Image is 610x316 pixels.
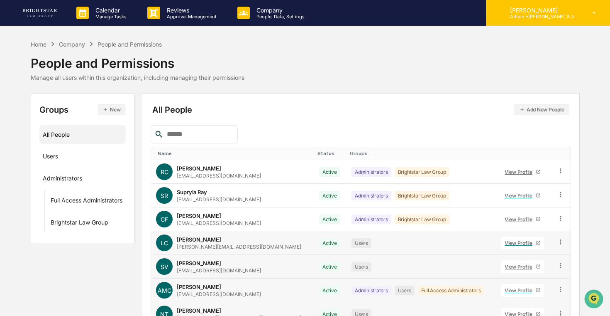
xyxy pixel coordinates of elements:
a: View Profile [501,284,544,297]
a: View Profile [501,165,544,178]
a: View Profile [501,189,544,202]
div: [EMAIL_ADDRESS][DOMAIN_NAME] [177,196,261,202]
div: [PERSON_NAME][EMAIL_ADDRESS][DOMAIN_NAME] [177,244,301,250]
div: Active [319,262,340,272]
div: [PERSON_NAME] [177,284,221,290]
div: Home [31,41,46,48]
div: [EMAIL_ADDRESS][DOMAIN_NAME] [177,267,261,274]
div: [EMAIL_ADDRESS][DOMAIN_NAME] [177,173,261,179]
div: View Profile [505,240,536,246]
a: View Profile [501,213,544,226]
p: Reviews [160,7,221,14]
div: [PERSON_NAME] [177,165,221,172]
div: Full Access Administrators [51,197,122,207]
div: 🗄️ [60,171,67,178]
div: We're available if you need us! [37,72,114,79]
div: Brightstar Law Group [395,167,449,177]
p: Company [250,7,309,14]
div: All People [152,104,569,115]
span: • [69,136,72,142]
div: Toggle SortBy [158,151,311,156]
span: [PERSON_NAME] [26,136,67,142]
a: View Profile [501,237,544,249]
div: Manage all users within this organization, including managing their permissions [31,74,244,81]
span: [PERSON_NAME] [26,113,67,120]
div: Active [319,167,340,177]
div: Toggle SortBy [499,151,548,156]
div: View Profile [505,193,536,199]
div: Active [319,191,340,200]
span: SR [161,192,168,199]
a: 🗄️Attestations [57,167,106,182]
div: People and Permissions [31,49,244,71]
span: • [69,113,72,120]
div: Active [319,238,340,248]
div: [EMAIL_ADDRESS][DOMAIN_NAME] [177,291,261,297]
div: View Profile [505,216,536,222]
div: 🔎 [8,187,15,193]
p: [PERSON_NAME] [503,7,581,14]
p: Manage Tasks [89,14,131,20]
span: LC [161,239,168,247]
div: Active [319,286,340,295]
div: Supryia Ray [177,189,207,195]
span: [DATE] [73,136,90,142]
img: 1746055101610-c473b297-6a78-478c-a979-82029cc54cd1 [8,64,23,79]
div: [PERSON_NAME] [177,236,221,243]
div: Users [43,153,58,163]
span: 11:14 AM [73,113,97,120]
div: [PERSON_NAME] [177,212,221,219]
span: Pylon [83,206,100,212]
a: 🔎Data Lookup [5,183,56,197]
div: All People [43,128,122,141]
div: Administrators [351,215,391,224]
button: Start new chat [141,66,151,76]
p: Admin • [PERSON_NAME] & Associates [503,14,581,20]
span: AMC [158,287,171,294]
div: Full Access Administrators [418,286,484,295]
div: Company [59,41,85,48]
span: CF [161,216,168,223]
span: Preclearance [17,170,54,178]
span: RC [161,168,168,175]
div: View Profile [505,169,536,175]
div: [PERSON_NAME] [177,260,221,267]
p: Approval Management [160,14,221,20]
span: Attestations [68,170,103,178]
div: Users [351,262,371,272]
span: SV [161,263,168,270]
div: People and Permissions [98,41,162,48]
div: Administrators [351,191,391,200]
div: Users [351,238,371,248]
a: View Profile [501,260,544,273]
div: Active [319,215,340,224]
div: Administrators [351,286,391,295]
span: Data Lookup [17,186,52,194]
a: Powered byPylon [59,206,100,212]
p: People, Data, Settings [250,14,309,20]
div: Toggle SortBy [350,151,493,156]
img: Cece Ferraez [8,128,22,141]
div: Administrators [43,175,82,185]
div: Users [395,286,415,295]
p: How can we help? [8,17,151,31]
div: Toggle SortBy [559,151,567,156]
div: View Profile [505,287,536,294]
iframe: Open customer support [583,289,606,311]
div: Brightstar Law Group [395,215,449,224]
div: Past conversations [8,92,56,99]
img: logo [20,9,60,17]
div: Groups [39,104,126,115]
div: [PERSON_NAME] [177,307,221,314]
div: View Profile [505,264,536,270]
button: New [98,104,125,115]
div: [EMAIL_ADDRESS][DOMAIN_NAME] [177,220,261,226]
button: See all [129,91,151,101]
div: Brightstar Law Group [395,191,449,200]
a: 🖐️Preclearance [5,167,57,182]
div: 🖐️ [8,171,15,178]
div: Brightstar Law Group [51,219,108,229]
p: Calendar [89,7,131,14]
